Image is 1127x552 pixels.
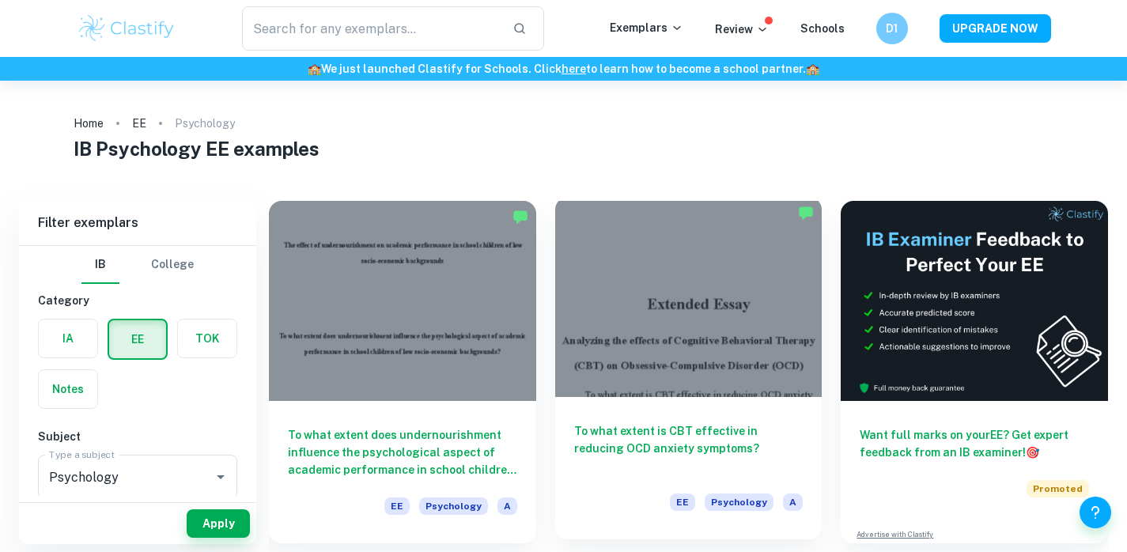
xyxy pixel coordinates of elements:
[74,112,104,134] a: Home
[269,201,536,543] a: To what extent does undernourishment influence the psychological aspect of academic performance i...
[3,60,1124,78] h6: We just launched Clastify for Schools. Click to learn how to become a school partner.
[1027,480,1089,497] span: Promoted
[242,6,501,51] input: Search for any exemplars...
[39,319,97,357] button: IA
[109,320,166,358] button: EE
[705,493,773,511] span: Psychology
[783,493,803,511] span: A
[419,497,488,515] span: Psychology
[187,509,250,538] button: Apply
[132,112,146,134] a: EE
[39,370,97,408] button: Notes
[1080,497,1111,528] button: Help and Feedback
[841,201,1108,401] img: Thumbnail
[841,201,1108,543] a: Want full marks on yourEE? Get expert feedback from an IB examiner!PromotedAdvertise with Clastify
[175,115,235,132] p: Psychology
[860,426,1089,461] h6: Want full marks on your EE ? Get expert feedback from an IB examiner!
[800,22,845,35] a: Schools
[38,292,237,309] h6: Category
[574,422,804,474] h6: To what extent is CBT effective in reducing OCD anxiety symptoms?
[798,205,814,221] img: Marked
[670,493,695,511] span: EE
[1026,446,1039,459] span: 🎯
[49,448,115,461] label: Type a subject
[384,497,410,515] span: EE
[288,426,517,478] h6: To what extent does undernourishment influence the psychological aspect of academic performance i...
[19,201,256,245] h6: Filter exemplars
[715,21,769,38] p: Review
[81,246,194,284] div: Filter type choice
[940,14,1051,43] button: UPGRADE NOW
[38,428,237,445] h6: Subject
[806,62,819,75] span: 🏫
[562,62,586,75] a: here
[178,319,236,357] button: TOK
[876,13,908,44] button: D1
[497,497,517,515] span: A
[610,19,683,36] p: Exemplars
[555,201,823,543] a: To what extent is CBT effective in reducing OCD anxiety symptoms?EEPsychologyA
[77,13,177,44] img: Clastify logo
[512,209,528,225] img: Marked
[883,20,901,37] h6: D1
[74,134,1053,163] h1: IB Psychology EE examples
[210,466,232,488] button: Open
[151,246,194,284] button: College
[81,246,119,284] button: IB
[857,529,933,540] a: Advertise with Clastify
[308,62,321,75] span: 🏫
